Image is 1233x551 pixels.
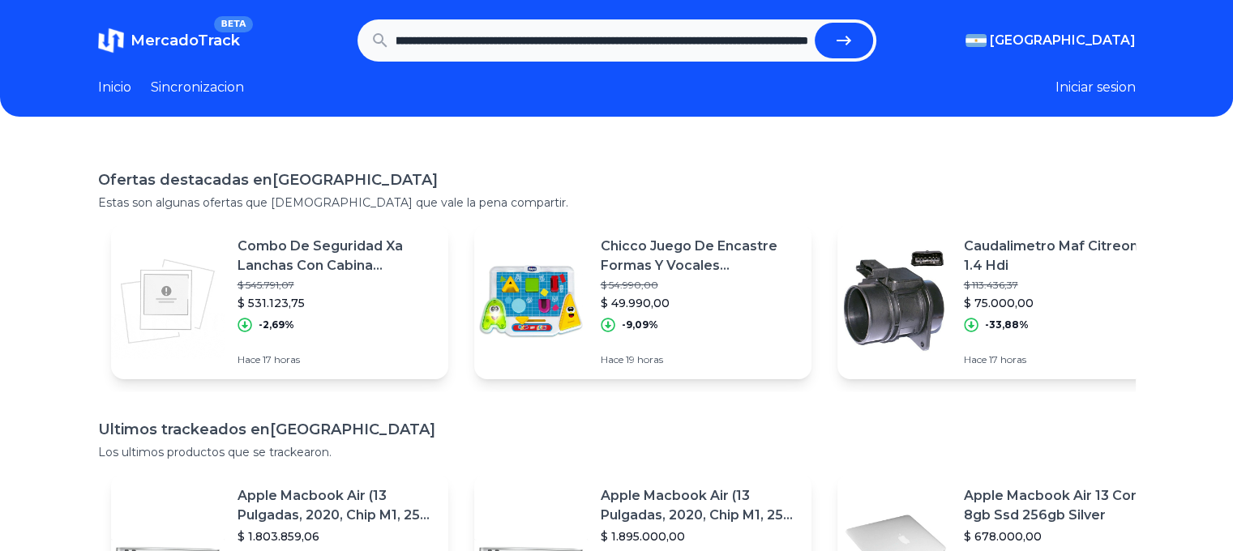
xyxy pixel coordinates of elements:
span: BETA [214,16,252,32]
a: Sincronizacion [151,78,244,97]
p: Apple Macbook Air (13 Pulgadas, 2020, Chip M1, 256 Gb De Ssd, 8 Gb De Ram) - Plata [601,486,798,525]
p: Caudalimetro Maf Citreon C3 1.4 Hdi [964,237,1162,275]
p: $ 545.791,07 [238,279,435,292]
p: -33,88% [985,318,1029,331]
a: Inicio [98,78,131,97]
h1: Ofertas destacadas en [GEOGRAPHIC_DATA] [98,169,1136,191]
p: $ 113.436,37 [964,279,1162,292]
p: -2,69% [259,318,294,331]
p: Hace 17 horas [238,353,435,366]
h1: Ultimos trackeados en [GEOGRAPHIC_DATA] [98,418,1136,441]
p: Los ultimos productos que se trackearon. [98,444,1136,460]
p: Combo De Seguridad Xa Lanchas Con Cabina +matafuego+ancla [238,237,435,275]
a: Featured imageChicco Juego De Encastre Formas Y Vocales 9798000040$ 54.990,00$ 49.990,00-9,09%Hac... [474,224,811,379]
p: $ 49.990,00 [601,295,798,311]
img: Featured image [837,245,951,358]
img: Featured image [474,245,588,358]
p: $ 1.803.859,06 [238,528,435,545]
p: $ 54.990,00 [601,279,798,292]
p: Hace 17 horas [964,353,1162,366]
a: Featured imageCaudalimetro Maf Citreon C3 1.4 Hdi$ 113.436,37$ 75.000,00-33,88%Hace 17 horas [837,224,1175,379]
p: $ 531.123,75 [238,295,435,311]
a: MercadoTrackBETA [98,28,240,53]
img: MercadoTrack [98,28,124,53]
p: Apple Macbook Air (13 Pulgadas, 2020, Chip M1, 256 Gb De Ssd, 8 Gb De Ram) - Plata [238,486,435,525]
button: Iniciar sesion [1055,78,1136,97]
img: Argentina [965,34,987,47]
button: [GEOGRAPHIC_DATA] [965,31,1136,50]
p: $ 75.000,00 [964,295,1162,311]
p: -9,09% [622,318,658,331]
img: Featured image [111,245,225,358]
span: MercadoTrack [131,32,240,49]
p: Hace 19 horas [601,353,798,366]
p: Chicco Juego De Encastre Formas Y Vocales 9798000040 [601,237,798,275]
p: $ 1.895.000,00 [601,528,798,545]
a: Featured imageCombo De Seguridad Xa Lanchas Con Cabina +matafuego+ancla$ 545.791,07$ 531.123,75-2... [111,224,448,379]
p: Estas son algunas ofertas que [DEMOGRAPHIC_DATA] que vale la pena compartir. [98,194,1136,211]
span: [GEOGRAPHIC_DATA] [990,31,1136,50]
p: $ 678.000,00 [964,528,1162,545]
p: Apple Macbook Air 13 Core I5 8gb Ssd 256gb Silver [964,486,1162,525]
